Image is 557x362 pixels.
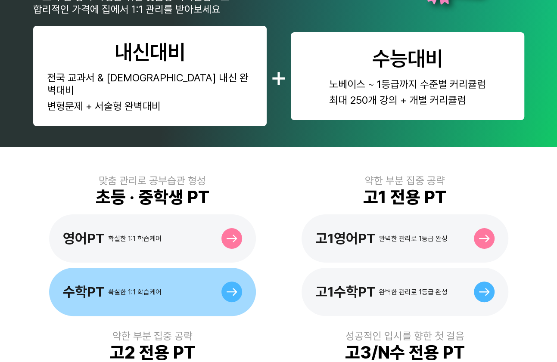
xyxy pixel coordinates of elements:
[329,78,486,90] div: 노베이스 ~ 1등급까지 수준별 커리큘럼
[96,187,209,207] div: 초등 · 중학생 PT
[315,230,376,247] div: 고1영어PT
[115,40,185,65] div: 내신대비
[47,100,253,112] div: 변형문제 + 서술형 완벽대비
[108,235,162,243] div: 확실한 1:1 학습케어
[99,174,206,187] div: 맞춤 관리로 공부습관 형성
[379,288,448,296] div: 완벽한 관리로 1등급 완성
[372,46,443,71] div: 수능대비
[270,60,287,93] div: +
[365,174,445,187] div: 약한 부분 집중 공략
[63,230,105,247] div: 영어PT
[379,235,448,243] div: 완벽한 관리로 1등급 완성
[329,94,486,106] div: 최대 250개 강의 + 개별 커리큘럼
[345,330,464,342] div: 성공적인 입시를 향한 첫 걸음
[63,284,105,300] div: 수학PT
[47,71,253,96] div: 전국 교과서 & [DEMOGRAPHIC_DATA] 내신 완벽대비
[108,288,162,296] div: 확실한 1:1 학습케어
[33,3,230,15] div: 합리적인 가격에 집에서 1:1 관리를 받아보세요
[112,330,193,342] div: 약한 부분 집중 공략
[363,187,446,207] div: 고1 전용 PT
[315,284,376,300] div: 고1수학PT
